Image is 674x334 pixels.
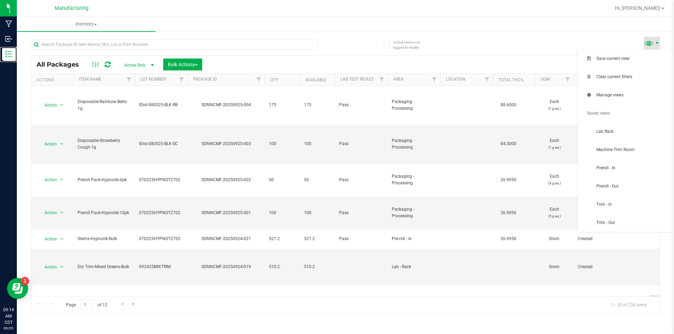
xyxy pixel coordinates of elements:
[429,74,440,86] a: Filter
[58,139,66,149] span: select
[393,77,404,82] a: Area
[481,74,493,86] a: Filter
[193,77,217,82] a: Package ID
[497,139,520,149] span: 84.3000
[269,264,296,270] span: 510.2
[186,264,266,270] div: SDNNCMF-20250924-019
[118,299,128,309] a: Go to the next page
[38,175,57,185] span: Action
[539,98,569,112] span: Each
[186,102,266,108] div: SDNNCMF-20250925-004
[596,56,669,62] span: Save current view
[58,175,66,185] span: select
[304,177,331,183] span: 50
[78,236,131,242] span: Stems-Hypnotik-Bulk
[304,102,331,108] span: 175
[577,68,674,86] li: Clear current filters
[497,100,520,110] span: 88.6000
[58,234,66,244] span: select
[376,74,388,86] a: Filter
[140,77,166,82] a: Lot Number
[596,92,669,98] span: Manage views
[341,77,374,82] a: Lab Test Result
[304,236,331,242] span: 521.2
[596,165,669,171] span: Preroll - In
[539,264,569,270] span: Gram
[339,141,383,147] span: Pass
[186,141,266,147] div: SDNNCMF-20250925-003
[596,74,669,80] span: Clear current filters
[339,236,383,242] span: Pass
[577,141,674,159] li: Machine Trim Room
[339,177,383,183] span: Pass
[304,210,331,216] span: 100
[78,177,131,183] span: Preroll Pack-Hypnotik-6pk
[139,210,183,216] span: 070225HYPNOTZ702
[58,100,66,110] span: select
[78,295,131,308] span: EXT Flower-Mixed Greens-Bulk
[393,40,428,50] span: Include items not tagged for facility
[269,177,296,183] span: 50
[596,129,669,135] span: Lab Rack
[305,77,326,82] a: Available
[539,105,569,112] p: (1 g ea.)
[5,35,12,42] inline-svg: Inbound
[78,210,131,216] span: Preroll Pack-Hypnotik-10pk
[58,262,66,272] span: select
[55,5,88,11] span: Manufacturing
[269,102,296,108] span: 175
[3,307,14,326] p: 09:14 AM CDT
[615,5,661,11] span: Hi, [PERSON_NAME]!
[539,213,569,219] p: (5 g ea.)
[78,264,131,270] span: Dry Trim-Mixed Greens-Bulk
[587,110,669,116] span: Saved views
[577,214,674,232] li: Trim - Out
[139,177,183,183] span: 070225HYPNOTZ702
[339,210,383,216] span: Pass
[79,77,101,82] a: Item Name
[392,173,436,186] span: Packaging - Processing
[577,86,674,104] li: Manage views
[269,210,296,216] span: 100
[497,175,520,185] span: 26.9950
[392,236,436,242] span: Pre-roll - In
[38,100,57,110] span: Action
[577,104,674,123] li: Saved views
[31,39,318,50] input: Search Package ID, Item Name, SKU, Lot or Part Number...
[577,123,674,141] li: Lab Rack
[539,137,569,151] span: Each
[38,262,57,272] span: Action
[562,74,574,86] a: Filter
[5,20,12,27] inline-svg: Manufacturing
[392,264,436,270] span: Lab - Rack
[139,264,183,270] span: 092425MIXTRIM
[596,183,669,189] span: Preroll - Out
[270,77,278,82] a: Qty
[392,137,436,151] span: Packaging - Processing
[392,98,436,112] span: Packaging - Processing
[37,61,86,68] span: All Packages
[539,236,569,242] span: Gram
[269,236,296,242] span: 521.2
[392,206,436,219] span: Packaging - Processing
[168,62,198,67] span: Bulk Actions
[497,208,520,218] span: 26.9950
[78,98,131,112] span: Disposable-Rainbow Belts-1g
[163,59,202,70] button: Bulk Actions
[497,234,520,244] span: 26.9950
[269,141,296,147] span: 100
[539,173,569,186] span: Each
[596,220,669,226] span: Trim - Out
[5,50,12,57] inline-svg: Inventory
[578,236,608,242] span: Created
[304,141,331,147] span: 100
[304,264,331,270] span: 510.2
[186,177,266,183] div: SDNNCMF-20250925-002
[541,77,550,82] a: UOM
[17,21,156,27] span: Inventory
[577,159,674,177] li: Preroll - In
[17,17,156,32] a: Inventory
[578,264,608,270] span: Created
[186,236,266,242] div: SDNNCMF-20250924-021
